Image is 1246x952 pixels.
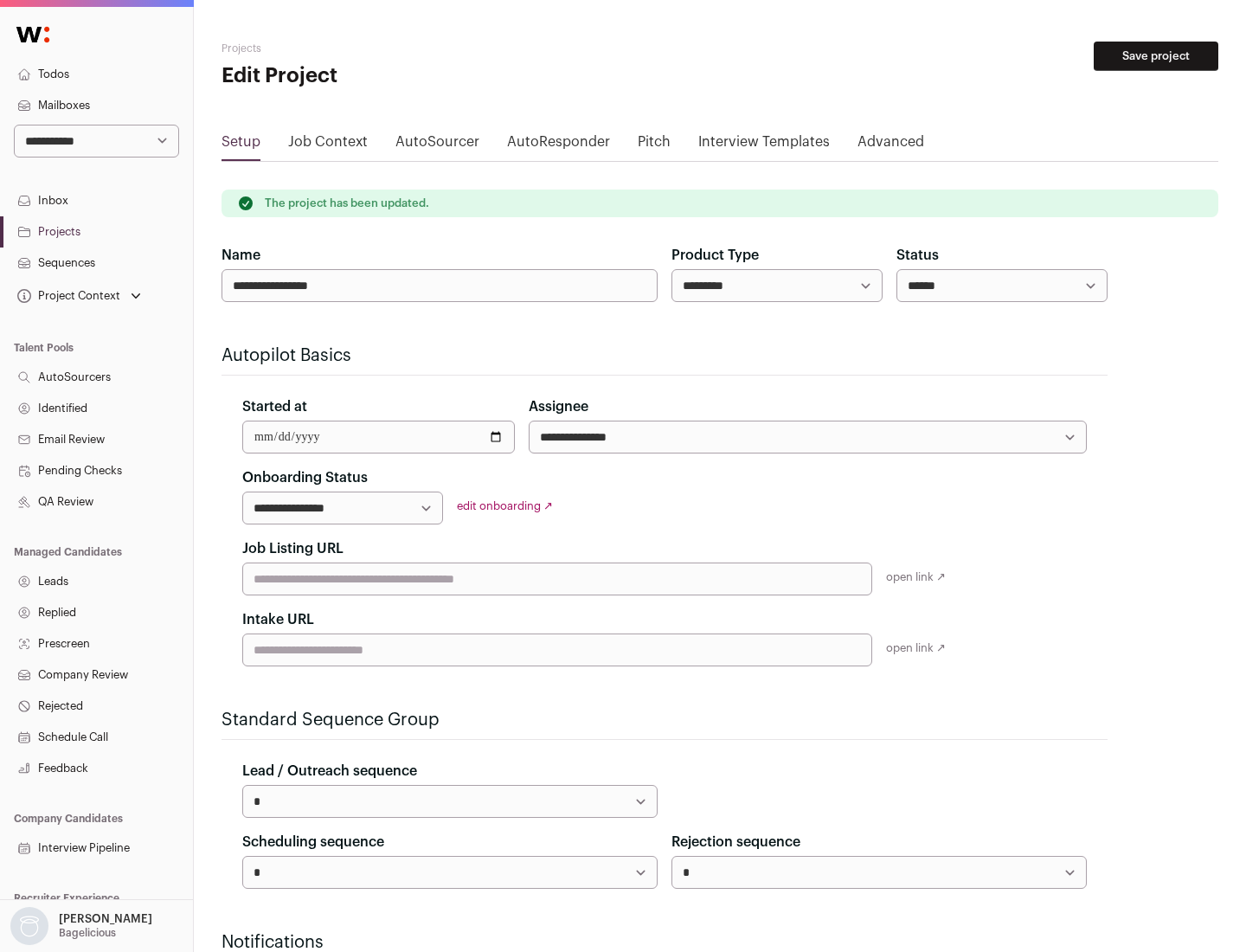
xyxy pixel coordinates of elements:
button: Open dropdown [14,284,145,308]
label: Status [896,245,939,266]
label: Started at [242,396,307,417]
p: [PERSON_NAME] [59,912,152,926]
label: Intake URL [242,609,314,630]
button: Save project [1094,42,1218,71]
h2: Standard Sequence Group [222,708,1108,732]
img: Wellfound [7,17,59,52]
label: Name [222,245,260,266]
a: Job Context [288,132,368,159]
p: The project has been updated. [265,196,429,210]
h1: Edit Project [222,62,554,90]
label: Job Listing URL [242,538,344,559]
label: Onboarding Status [242,467,368,488]
button: Open dropdown [7,907,156,945]
a: Advanced [857,132,924,159]
a: AutoResponder [507,132,610,159]
label: Lead / Outreach sequence [242,761,417,782]
p: Bagelicious [59,926,116,940]
a: Pitch [638,132,671,159]
a: edit onboarding ↗ [457,500,553,511]
label: Scheduling sequence [242,832,384,852]
h2: Projects [222,42,554,55]
a: Interview Templates [698,132,830,159]
a: AutoSourcer [395,132,479,159]
img: nopic.png [10,907,48,945]
label: Rejection sequence [671,832,800,852]
a: Setup [222,132,260,159]
label: Product Type [671,245,759,266]
h2: Autopilot Basics [222,344,1108,368]
div: Project Context [14,289,120,303]
label: Assignee [529,396,588,417]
